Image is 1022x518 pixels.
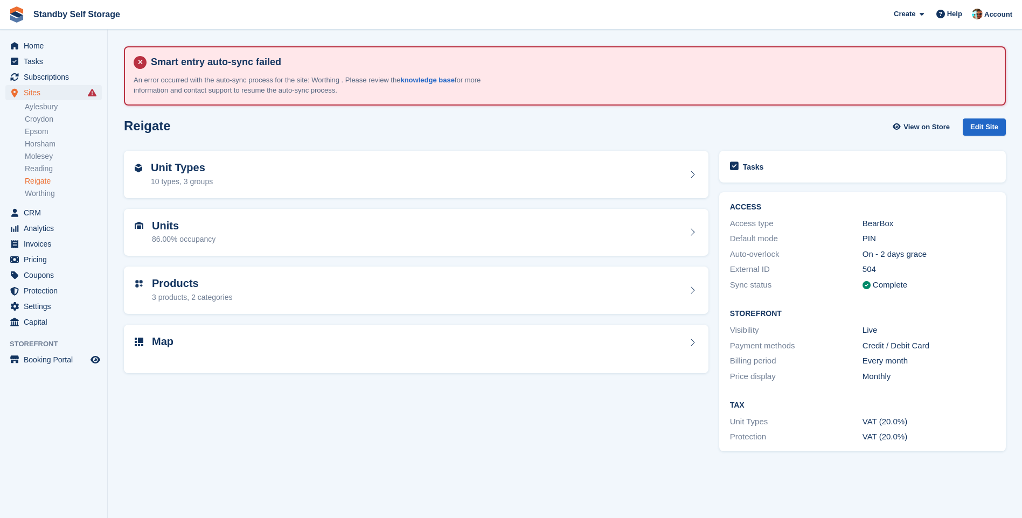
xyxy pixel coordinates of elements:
h2: Tax [730,401,995,410]
span: Create [894,9,915,19]
span: Sites [24,85,88,100]
span: Analytics [24,221,88,236]
span: Subscriptions [24,69,88,85]
a: menu [5,205,102,220]
a: Map [124,325,708,374]
a: Croydon [25,114,102,124]
img: stora-icon-8386f47178a22dfd0bd8f6a31ec36ba5ce8667c1dd55bd0f319d3a0aa187defe.svg [9,6,25,23]
span: Help [947,9,962,19]
h2: ACCESS [730,203,995,212]
div: Visibility [730,324,863,337]
a: Reigate [25,176,102,186]
a: menu [5,252,102,267]
div: Monthly [863,370,995,383]
h2: Tasks [743,162,764,172]
a: Worthing [25,188,102,199]
a: Standby Self Storage [29,5,124,23]
div: External ID [730,263,863,276]
div: Default mode [730,233,863,245]
div: 504 [863,263,995,276]
div: Protection [730,431,863,443]
span: Account [984,9,1012,20]
h2: Map [152,335,173,348]
h4: Smart entry auto-sync failed [147,56,996,68]
a: Aylesbury [25,102,102,112]
div: 10 types, 3 groups [151,176,213,187]
h2: Reigate [124,118,171,133]
div: 86.00% occupancy [152,234,215,245]
a: menu [5,299,102,314]
div: Complete [873,279,907,291]
img: Michael Walker [972,9,983,19]
a: menu [5,352,102,367]
img: map-icn-33ee37083ee616e46c38cad1a60f524a97daa1e2b2c8c0bc3eb3415660979fc1.svg [135,338,143,346]
i: Smart entry sync failures have occurred [88,88,96,97]
a: Unit Types 10 types, 3 groups [124,151,708,198]
a: menu [5,221,102,236]
a: knowledge base [400,76,454,84]
a: Molesey [25,151,102,162]
div: Sync status [730,279,863,291]
span: Pricing [24,252,88,267]
h2: Storefront [730,310,995,318]
span: Settings [24,299,88,314]
a: Units 86.00% occupancy [124,209,708,256]
a: Horsham [25,139,102,149]
a: menu [5,314,102,330]
a: menu [5,268,102,283]
div: Live [863,324,995,337]
a: Edit Site [963,118,1006,141]
div: PIN [863,233,995,245]
div: Edit Site [963,118,1006,136]
span: Protection [24,283,88,298]
div: Credit / Debit Card [863,340,995,352]
span: CRM [24,205,88,220]
a: menu [5,69,102,85]
span: Invoices [24,236,88,251]
p: An error occurred with the auto-sync process for the site: Worthing . Please review the for more ... [134,75,511,96]
a: menu [5,38,102,53]
a: Epsom [25,127,102,137]
div: VAT (20.0%) [863,416,995,428]
div: Access type [730,218,863,230]
span: Capital [24,314,88,330]
div: Unit Types [730,416,863,428]
div: Every month [863,355,995,367]
h2: Unit Types [151,162,213,174]
div: 3 products, 2 categories [152,292,232,303]
span: View on Store [903,122,950,132]
img: custom-product-icn-752c56ca05d30b4aa98f6f15887a0e09747e85b44ffffa43cff429088544963d.svg [135,279,143,288]
a: menu [5,283,102,298]
a: Preview store [89,353,102,366]
span: Home [24,38,88,53]
div: VAT (20.0%) [863,431,995,443]
span: Storefront [10,339,107,349]
div: BearBox [863,218,995,230]
div: Auto-overlock [730,248,863,261]
div: Price display [730,370,863,383]
a: Reading [25,164,102,174]
div: Payment methods [730,340,863,352]
div: On - 2 days grace [863,248,995,261]
span: Tasks [24,54,88,69]
img: unit-type-icn-2b2737a686de81e16bb02015468b77c625bbabd49415b5ef34ead5e3b44a266d.svg [135,164,142,172]
h2: Products [152,277,232,290]
a: menu [5,54,102,69]
a: menu [5,85,102,100]
a: Products 3 products, 2 categories [124,267,708,314]
img: unit-icn-7be61d7bf1b0ce9d3e12c5938cc71ed9869f7b940bace4675aadf7bd6d80202e.svg [135,222,143,229]
a: menu [5,236,102,251]
a: View on Store [891,118,954,136]
span: Booking Portal [24,352,88,367]
div: Billing period [730,355,863,367]
h2: Units [152,220,215,232]
span: Coupons [24,268,88,283]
